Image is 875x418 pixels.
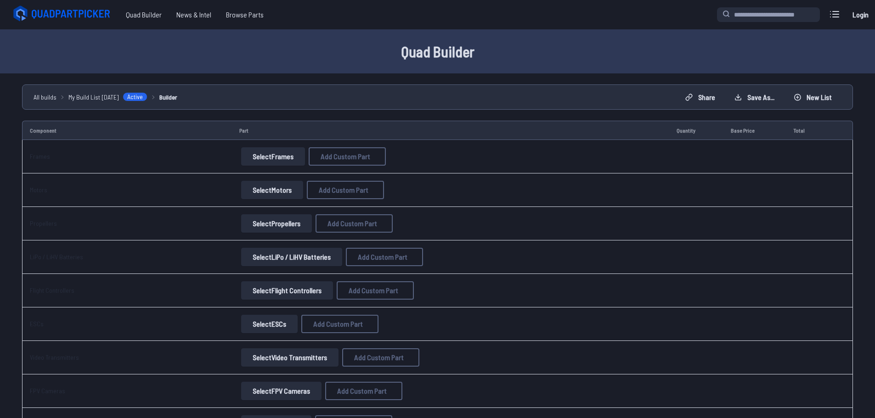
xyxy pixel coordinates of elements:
span: Add Custom Part [358,253,407,261]
td: Total [786,121,828,140]
a: Login [849,6,871,24]
button: Add Custom Part [307,181,384,199]
a: All builds [34,92,56,102]
a: LiPo / LiHV Batteries [30,253,83,261]
button: SelectLiPo / LiHV Batteries [241,248,342,266]
button: SelectMotors [241,181,303,199]
span: Add Custom Part [313,320,363,328]
td: Part [232,121,669,140]
span: Add Custom Part [349,287,398,294]
a: Builder [159,92,177,102]
span: Add Custom Part [327,220,377,227]
a: Propellers [30,219,57,227]
span: Add Custom Part [319,186,368,194]
a: Video Transmitters [30,353,79,361]
span: My Build List [DATE] [68,92,119,102]
a: ESCs [30,320,44,328]
a: Browse Parts [219,6,271,24]
span: Add Custom Part [321,153,370,160]
button: Add Custom Part [337,281,414,300]
a: SelectFPV Cameras [239,382,323,400]
button: Share [677,90,723,105]
a: SelectMotors [239,181,305,199]
td: Quantity [669,121,723,140]
button: SelectPropellers [241,214,312,233]
a: News & Intel [169,6,219,24]
td: Component [22,121,232,140]
button: Add Custom Part [316,214,393,233]
a: SelectLiPo / LiHV Batteries [239,248,344,266]
a: SelectPropellers [239,214,314,233]
a: My Build List [DATE]Active [68,92,147,102]
button: SelectFPV Cameras [241,382,322,400]
button: Add Custom Part [342,348,419,367]
span: Active [123,92,147,101]
a: Motors [30,186,47,194]
a: Frames [30,152,50,160]
button: Add Custom Part [325,382,402,400]
button: Add Custom Part [301,315,378,333]
button: New List [786,90,840,105]
a: Quad Builder [119,6,169,24]
a: Flight Controllers [30,286,74,294]
td: Base Price [723,121,786,140]
span: Add Custom Part [354,354,404,361]
h1: Quad Builder [144,40,732,62]
span: Add Custom Part [337,387,387,395]
a: FPV Cameras [30,387,65,395]
button: SelectESCs [241,315,298,333]
button: SelectFlight Controllers [241,281,333,300]
a: SelectVideo Transmitters [239,348,340,367]
a: SelectFrames [239,147,307,166]
a: SelectESCs [239,315,299,333]
button: Add Custom Part [346,248,423,266]
a: SelectFlight Controllers [239,281,335,300]
button: SelectVideo Transmitters [241,348,339,367]
button: Save as... [727,90,782,105]
button: SelectFrames [241,147,305,166]
button: Add Custom Part [309,147,386,166]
